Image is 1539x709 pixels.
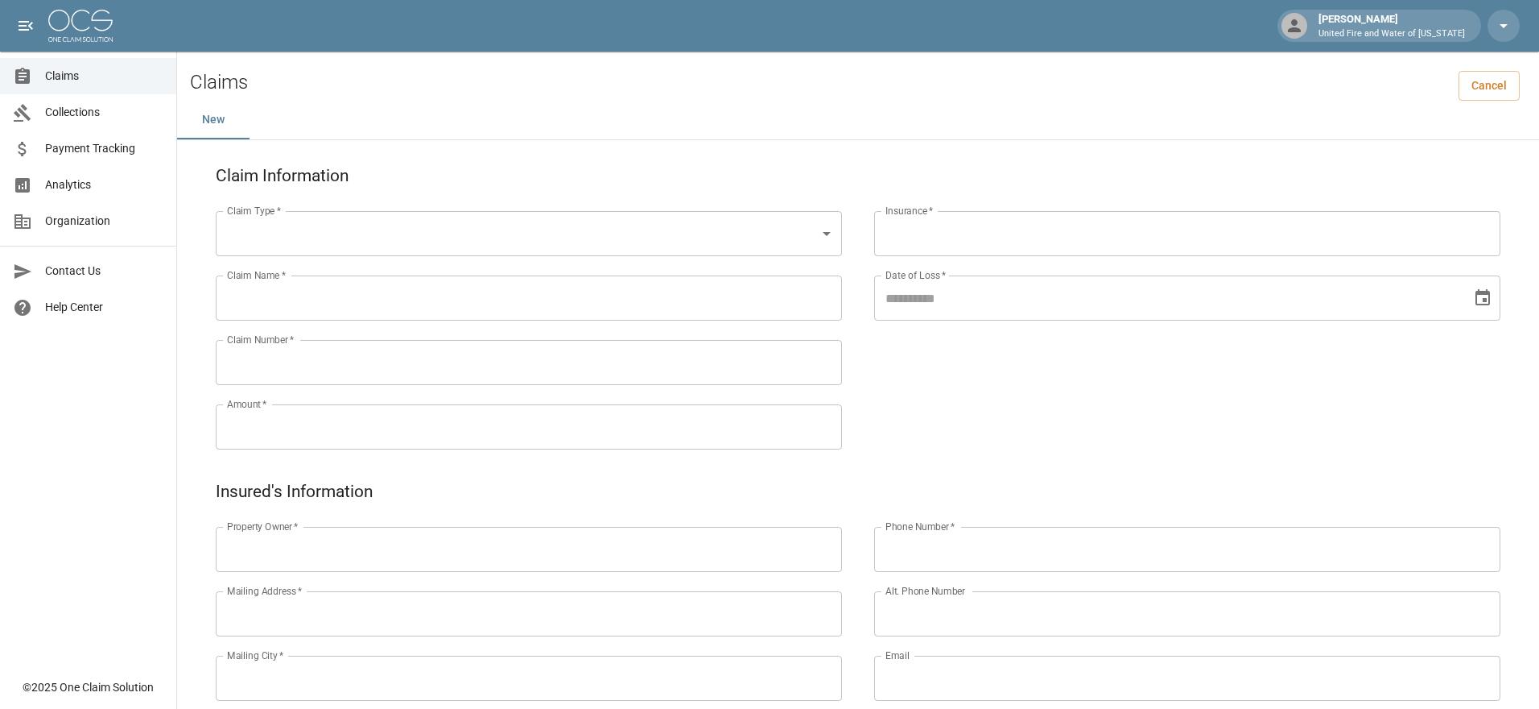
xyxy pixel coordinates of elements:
[227,204,281,218] label: Claim Type
[885,204,933,218] label: Insurance
[23,679,154,695] div: © 2025 One Claim Solution
[227,649,284,662] label: Mailing City
[190,71,248,94] h2: Claims
[227,333,294,346] label: Claim Number
[885,268,946,282] label: Date of Loss
[1467,282,1499,314] button: Choose date
[227,397,267,411] label: Amount
[177,101,250,139] button: New
[885,584,965,598] label: Alt. Phone Number
[1459,71,1520,101] a: Cancel
[45,299,163,316] span: Help Center
[45,263,163,280] span: Contact Us
[1318,27,1465,41] p: United Fire and Water of [US_STATE]
[227,268,286,282] label: Claim Name
[885,649,910,662] label: Email
[45,104,163,121] span: Collections
[1312,11,1471,40] div: [PERSON_NAME]
[45,176,163,193] span: Analytics
[227,520,299,533] label: Property Owner
[10,10,42,42] button: open drawer
[45,213,163,230] span: Organization
[45,140,163,157] span: Payment Tracking
[227,584,302,598] label: Mailing Address
[885,520,955,533] label: Phone Number
[48,10,113,42] img: ocs-logo-white-transparent.png
[45,68,163,85] span: Claims
[177,101,1539,139] div: dynamic tabs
